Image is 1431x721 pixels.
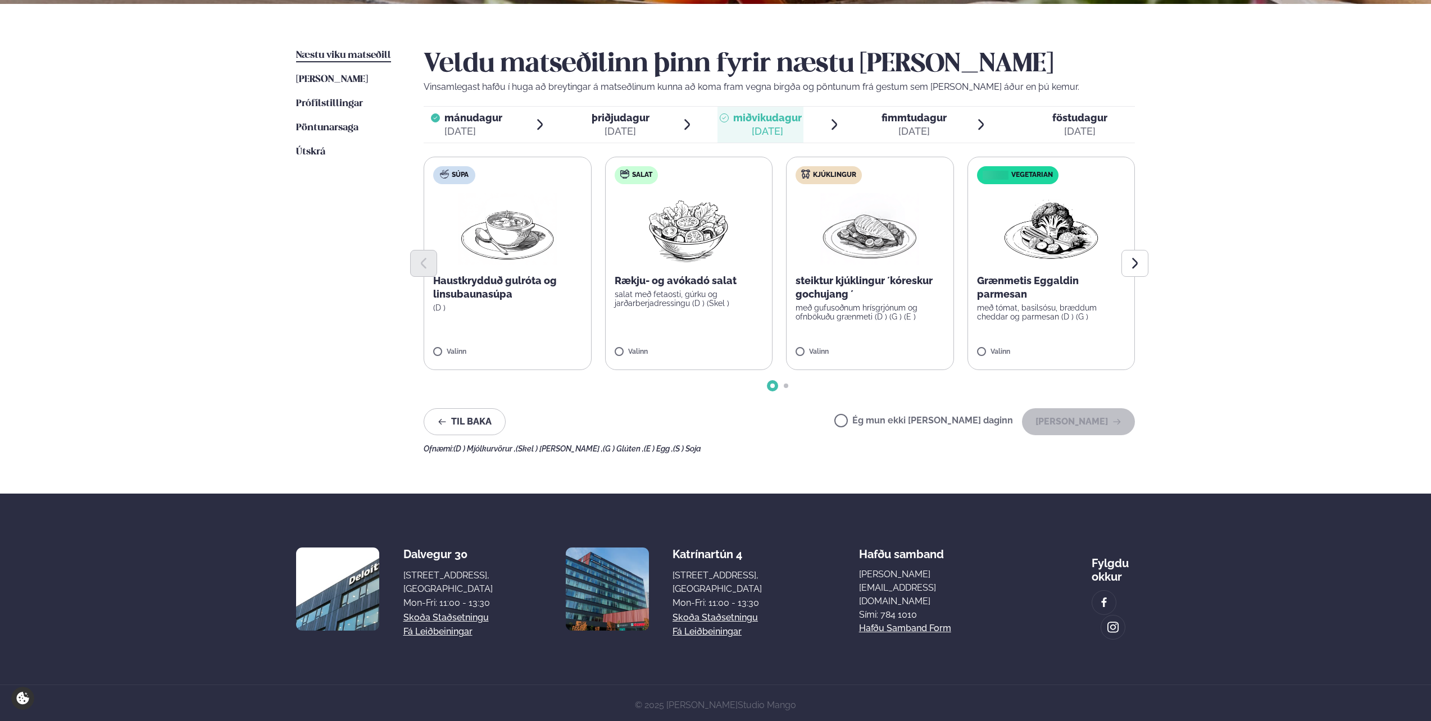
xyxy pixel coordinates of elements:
[424,444,1135,453] div: Ofnæmi:
[403,625,473,638] a: Fá leiðbeiningar
[673,547,762,561] div: Katrínartún 4
[813,171,856,180] span: Kjúklingur
[859,539,944,561] span: Hafðu samband
[433,274,582,301] p: Haustkrydduð gulróta og linsubaunasúpa
[635,700,796,710] span: © 2025 [PERSON_NAME]
[796,274,944,301] p: steiktur kjúklingur ´kóreskur gochujang ´
[296,97,363,111] a: Prófílstillingar
[296,99,363,108] span: Prófílstillingar
[403,596,493,610] div: Mon-Fri: 11:00 - 13:30
[453,444,516,453] span: (D ) Mjólkurvörur ,
[296,147,325,157] span: Útskrá
[673,611,758,624] a: Skoða staðsetningu
[296,73,368,86] a: [PERSON_NAME]
[403,611,489,624] a: Skoða staðsetningu
[977,274,1126,301] p: Grænmetis Eggaldin parmesan
[11,687,34,710] a: Cookie settings
[882,125,947,138] div: [DATE]
[1002,193,1101,265] img: Vegan.png
[882,112,947,124] span: fimmtudagur
[296,51,391,60] span: Næstu viku matseðill
[516,444,603,453] span: (Skel ) [PERSON_NAME] ,
[424,408,506,435] button: Til baka
[673,625,742,638] a: Fá leiðbeiningar
[673,444,701,453] span: (S ) Soja
[296,75,368,84] span: [PERSON_NAME]
[592,112,649,124] span: þriðjudagur
[566,547,649,631] img: image alt
[796,303,944,321] p: með gufusoðnum hrísgrjónum og ofnbökuðu grænmeti (D ) (G ) (E )
[673,569,762,596] div: [STREET_ADDRESS], [GEOGRAPHIC_DATA]
[820,193,919,265] img: Chicken-breast.png
[620,170,629,179] img: salad.svg
[444,112,502,124] span: mánudagur
[733,125,802,138] div: [DATE]
[632,171,652,180] span: Salat
[1121,250,1148,277] button: Next slide
[1011,171,1053,180] span: Vegetarian
[615,290,764,308] p: salat með fetaosti, gúrku og jarðarberjadressingu (D ) (Skel )
[644,444,673,453] span: (E ) Egg ,
[1092,547,1135,583] div: Fylgdu okkur
[403,569,493,596] div: [STREET_ADDRESS], [GEOGRAPHIC_DATA]
[859,608,994,622] p: Sími: 784 1010
[403,547,493,561] div: Dalvegur 30
[296,123,358,133] span: Pöntunarsaga
[1098,596,1110,609] img: image alt
[410,250,437,277] button: Previous slide
[1052,125,1107,138] div: [DATE]
[296,547,379,631] img: image alt
[977,303,1126,321] p: með tómat, basilsósu, bræddum cheddar og parmesan (D ) (G )
[615,274,764,288] p: Rækju- og avókadó salat
[738,700,796,710] a: Studio Mango
[1022,408,1135,435] button: [PERSON_NAME]
[296,145,325,159] a: Útskrá
[770,384,775,388] span: Go to slide 1
[784,384,788,388] span: Go to slide 2
[1101,615,1125,639] a: image alt
[452,171,469,180] span: Súpa
[859,622,951,635] a: Hafðu samband form
[440,170,449,179] img: soup.svg
[444,125,502,138] div: [DATE]
[639,193,738,265] img: Salad.png
[673,596,762,610] div: Mon-Fri: 11:00 - 13:30
[980,170,1011,181] img: icon
[296,49,391,62] a: Næstu viku matseðill
[433,303,582,312] p: (D )
[859,568,994,608] a: [PERSON_NAME][EMAIL_ADDRESS][DOMAIN_NAME]
[592,125,649,138] div: [DATE]
[801,170,810,179] img: chicken.svg
[1092,591,1116,614] a: image alt
[1052,112,1107,124] span: föstudagur
[1107,621,1119,634] img: image alt
[296,121,358,135] a: Pöntunarsaga
[603,444,644,453] span: (G ) Glúten ,
[458,193,557,265] img: Soup.png
[424,80,1135,94] p: Vinsamlegast hafðu í huga að breytingar á matseðlinum kunna að koma fram vegna birgða og pöntunum...
[424,49,1135,80] h2: Veldu matseðilinn þinn fyrir næstu [PERSON_NAME]
[733,112,802,124] span: miðvikudagur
